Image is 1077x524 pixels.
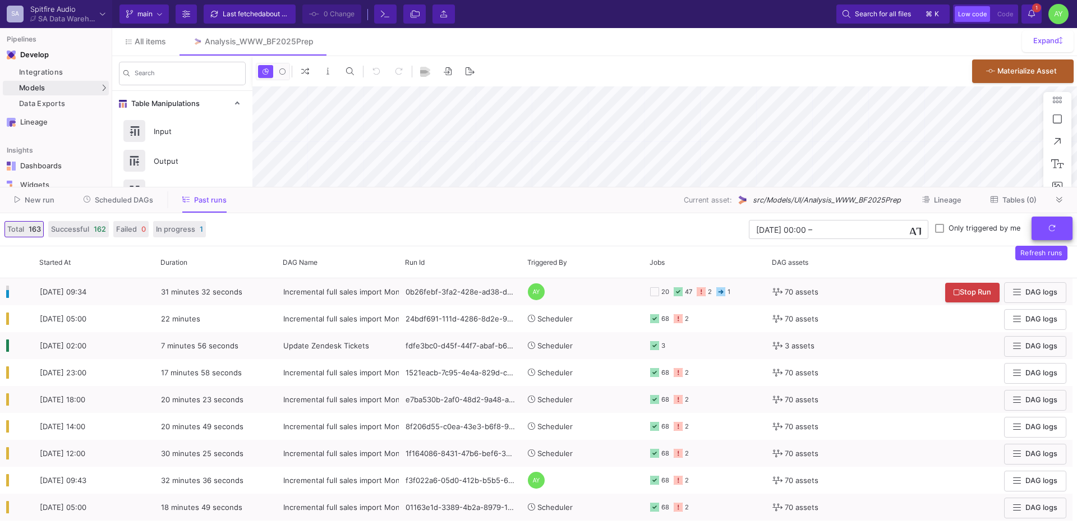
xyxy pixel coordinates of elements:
span: DAG logs [1025,476,1057,485]
div: Integrations [19,68,106,77]
span: [DATE] 18:00 [40,395,85,404]
span: All items [135,37,166,46]
span: Scheduler [537,368,573,377]
span: 70 assets [785,494,818,521]
span: Lineage [934,196,961,204]
span: 3 assets [785,333,814,359]
button: Scheduled DAGs [70,191,167,209]
div: Refresh runs [1015,246,1067,260]
a: Data Exports [3,96,109,111]
div: 2 [708,279,712,305]
span: Failed [116,224,137,235]
span: Scheduler [537,449,573,458]
span: 162 [94,224,106,235]
span: [DATE] 09:34 [40,287,86,296]
img: Navigation icon [7,162,16,171]
div: 47 [685,279,692,305]
button: DAG logs [1004,336,1066,357]
span: 31 minutes 32 seconds [161,287,242,296]
div: 68 [661,413,669,440]
button: AY [1045,4,1069,24]
button: DAG logs [1004,444,1066,465]
button: Union [112,176,252,205]
a: Integrations [3,65,109,80]
div: 68 [661,306,669,332]
span: 70 assets [785,360,818,386]
div: 24bdf691-111d-4286-8d2e-99ad58272d73 [399,305,522,332]
span: 32 minutes 36 seconds [161,476,243,485]
span: 20 minutes 49 seconds [161,422,243,431]
span: DAG logs [1025,396,1057,404]
div: Table Manipulations [112,116,252,299]
div: 68 [661,387,669,413]
span: about 17 hours ago [262,10,321,18]
span: 17 minutes 58 seconds [161,368,242,377]
button: Last fetchedabout 17 hours ago [204,4,296,24]
button: Materialize Asset [972,59,1074,83]
div: 20 [661,279,669,305]
span: 70 assets [785,467,818,494]
span: 70 assets [785,279,818,305]
span: Total [7,224,24,235]
div: 2 [685,360,689,386]
button: Output [112,146,252,176]
span: 22 minutes [161,314,200,323]
span: DAG assets [772,258,808,266]
span: Table Manipulations [127,99,200,108]
button: In progress1 [153,221,206,237]
span: Incremental full sales import Mon-Sat - CSVs REMOVED [283,422,478,431]
img: Navigation icon [7,118,16,127]
span: [DATE] 14:00 [40,422,85,431]
span: In progress [156,224,195,235]
span: Triggered By [527,258,567,266]
span: Code [997,10,1013,18]
div: SA [7,6,24,22]
input: Search [135,71,241,79]
span: Incremental full sales import Mon-Sat - CSVs REMOVED [283,503,478,512]
span: 163 [29,224,41,235]
span: Search for all files [855,6,911,22]
span: Materialize Asset [997,67,1057,75]
span: Past runs [194,196,227,204]
button: Failed0 [113,221,149,237]
span: [DATE] 12:00 [40,449,85,458]
button: DAG logs [1004,417,1066,438]
div: 2 [685,494,689,521]
button: Successful162 [48,221,109,237]
span: Only triggered by me [949,224,1020,233]
div: 68 [661,494,669,521]
div: 2 [685,306,689,332]
span: DAG logs [1025,369,1057,377]
a: Navigation iconWidgets [3,176,109,194]
div: f3f022a6-05d0-412b-b5b5-62e93ed9d417 [399,467,522,494]
div: Develop [20,50,37,59]
span: Scheduler [537,503,573,512]
span: ⌘ [926,7,932,21]
button: New run [1,191,68,209]
span: 7 minutes 56 seconds [161,341,238,350]
div: Output [147,153,224,169]
div: 3 [661,333,665,359]
div: Dashboards [20,162,93,171]
button: DAG logs [1004,282,1066,303]
div: 0b26febf-3fa2-428e-ad38-d2949ecf60d2 [399,278,522,305]
span: Current asset: [684,195,732,205]
span: Update Zendesk Tickets [283,341,369,350]
button: DAG logs [1004,363,1066,384]
span: Scheduler [537,341,573,350]
span: 18 minutes 49 seconds [161,503,242,512]
div: 1521eacb-7c95-4e4a-829d-cc39668be283 [399,359,522,386]
span: Started At [39,258,71,266]
div: Analysis_WWW_BF2025Prep [205,37,314,46]
div: 68 [661,440,669,467]
div: 01163e1d-3389-4b2a-8979-191da5a6aee7 [399,494,522,521]
button: main [119,4,169,24]
div: Spitfire Audio [30,6,95,13]
span: 70 assets [785,306,818,332]
input: Start datetime [756,225,806,234]
button: 1 [1021,4,1042,24]
span: Incremental full sales import Mon-Sat - CSVs REMOVED [283,287,478,296]
span: Incremental full sales import Mon-Sat - CSVs REMOVED [283,476,478,485]
span: Incremental full sales import Mon-Sat - CSVs REMOVED [283,314,478,323]
div: AY [1048,4,1069,24]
